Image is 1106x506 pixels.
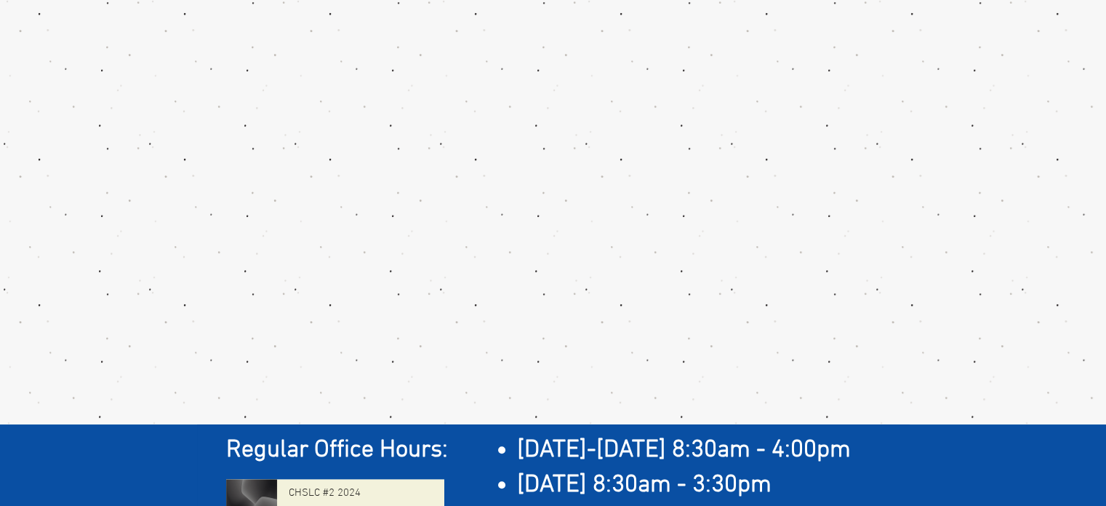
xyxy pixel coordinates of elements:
span: [DATE]-[DATE] 8:30am - 4:00pm [517,435,851,465]
span: [DATE] 8:30am - 3:30pm [517,470,772,500]
h2: ​ [226,433,891,468]
span: CHSLC #2 2024 [289,488,361,499]
span: Regular Office Hours: [226,435,448,465]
